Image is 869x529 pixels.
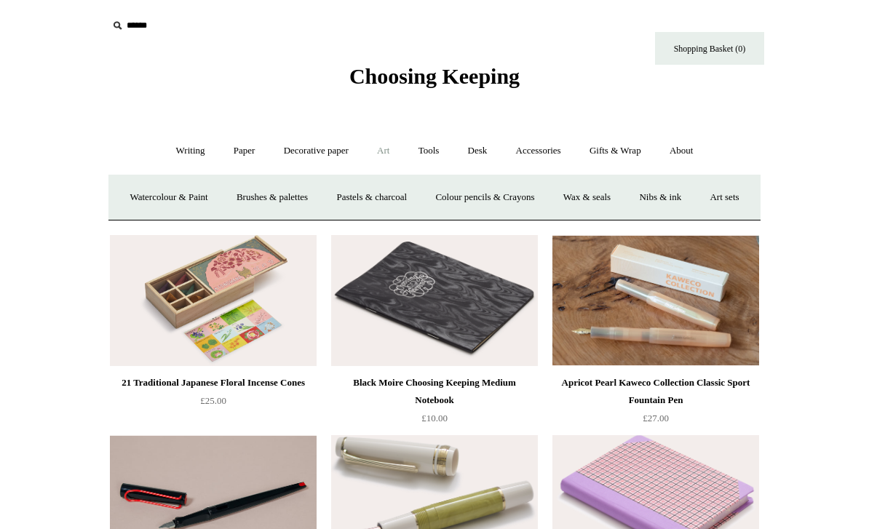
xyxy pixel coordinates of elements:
[503,132,574,170] a: Accessories
[455,132,501,170] a: Desk
[697,178,752,217] a: Art sets
[110,374,317,434] a: 21 Traditional Japanese Floral Incense Cones £25.00
[421,413,448,423] span: £10.00
[422,178,547,217] a: Colour pencils & Crayons
[331,235,538,366] img: Black Moire Choosing Keeping Medium Notebook
[331,235,538,366] a: Black Moire Choosing Keeping Medium Notebook Black Moire Choosing Keeping Medium Notebook
[576,132,654,170] a: Gifts & Wrap
[223,178,321,217] a: Brushes & palettes
[163,132,218,170] a: Writing
[116,178,221,217] a: Watercolour & Paint
[364,132,402,170] a: Art
[552,374,759,434] a: Apricot Pearl Kaweco Collection Classic Sport Fountain Pen £27.00
[110,235,317,366] a: 21 Traditional Japanese Floral Incense Cones 21 Traditional Japanese Floral Incense Cones
[405,132,453,170] a: Tools
[271,132,362,170] a: Decorative paper
[656,132,707,170] a: About
[323,178,420,217] a: Pastels & charcoal
[552,235,759,366] img: Apricot Pearl Kaweco Collection Classic Sport Fountain Pen
[110,235,317,366] img: 21 Traditional Japanese Floral Incense Cones
[556,374,755,409] div: Apricot Pearl Kaweco Collection Classic Sport Fountain Pen
[221,132,269,170] a: Paper
[114,374,313,391] div: 21 Traditional Japanese Floral Incense Cones
[349,76,520,86] a: Choosing Keeping
[200,395,226,406] span: £25.00
[349,64,520,88] span: Choosing Keeping
[552,235,759,366] a: Apricot Pearl Kaweco Collection Classic Sport Fountain Pen Apricot Pearl Kaweco Collection Classi...
[335,374,534,409] div: Black Moire Choosing Keeping Medium Notebook
[643,413,669,423] span: £27.00
[331,374,538,434] a: Black Moire Choosing Keeping Medium Notebook £10.00
[550,178,624,217] a: Wax & seals
[655,32,764,65] a: Shopping Basket (0)
[626,178,694,217] a: Nibs & ink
